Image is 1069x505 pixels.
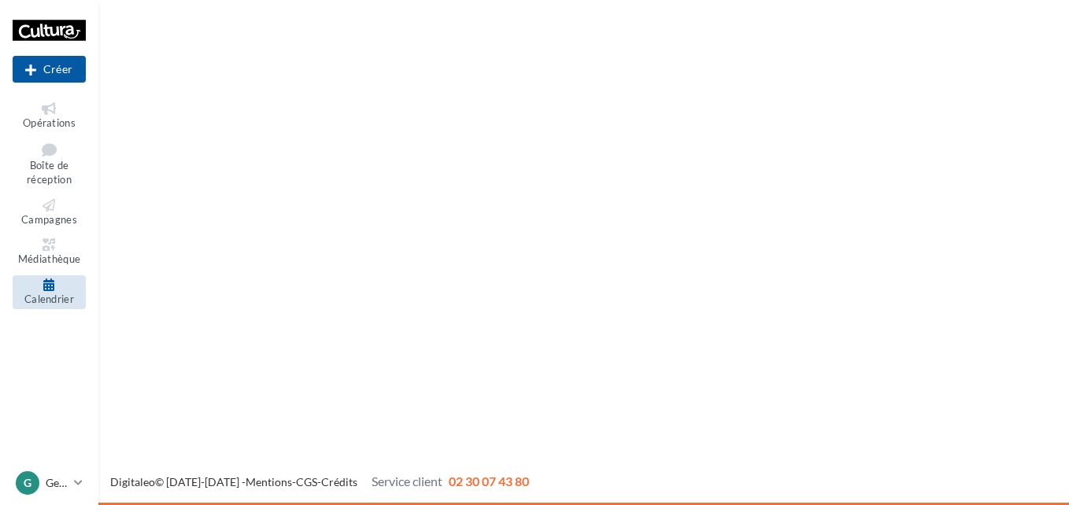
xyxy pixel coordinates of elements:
a: G Geispolsheim [13,468,86,498]
a: Digitaleo [110,475,155,488]
span: G [24,475,31,491]
a: Calendrier [13,275,86,309]
span: Campagnes [21,213,77,226]
span: Médiathèque [18,253,81,266]
div: Nouvelle campagne [13,56,86,83]
a: Opérations [13,99,86,133]
span: Calendrier [24,293,74,305]
span: 02 30 07 43 80 [449,474,529,488]
button: Créer [13,56,86,83]
span: Service client [372,474,442,488]
a: Médiathèque [13,235,86,269]
a: CGS [296,475,317,488]
span: Opérations [23,116,76,129]
span: © [DATE]-[DATE] - - - [110,475,529,488]
a: Campagnes [13,196,86,230]
p: Geispolsheim [46,475,68,491]
a: Mentions [246,475,292,488]
a: Crédits [321,475,357,488]
a: Boîte de réception [13,139,86,190]
span: Boîte de réception [27,159,72,186]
